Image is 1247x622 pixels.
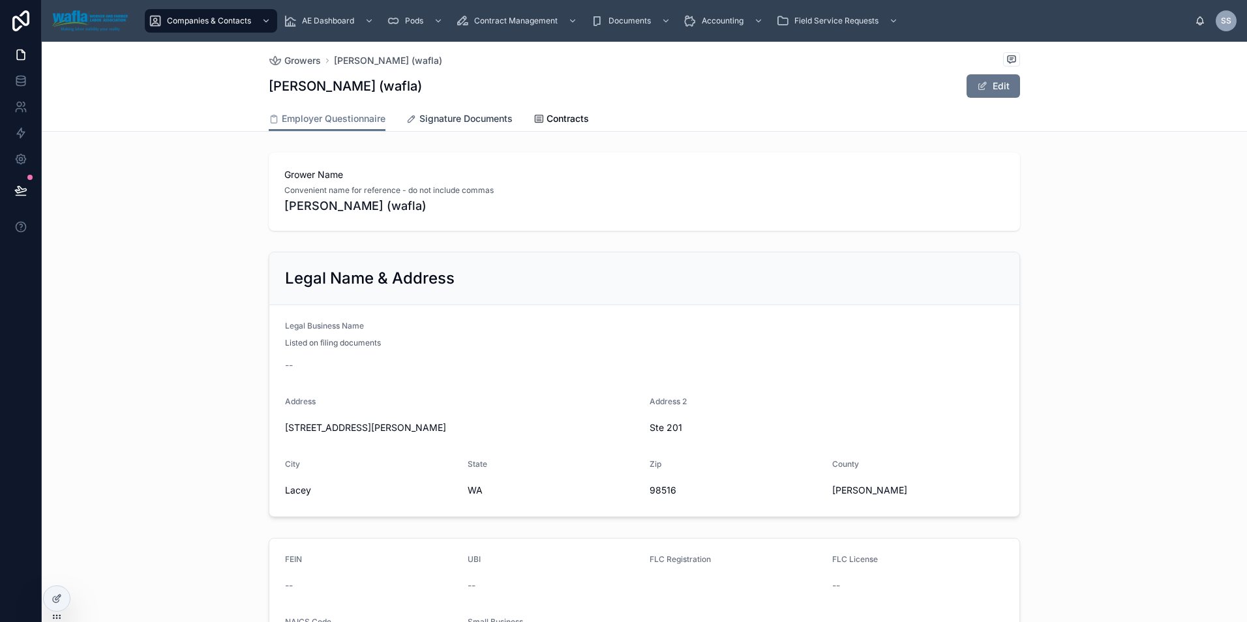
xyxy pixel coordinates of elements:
[284,54,321,67] span: Growers
[52,10,128,31] img: App logo
[285,421,639,434] span: [STREET_ADDRESS][PERSON_NAME]
[419,112,513,125] span: Signature Documents
[284,197,1004,215] span: [PERSON_NAME] (wafla)
[468,579,475,592] span: --
[280,9,380,33] a: AE Dashboard
[282,112,385,125] span: Employer Questionnaire
[468,484,640,497] span: WA
[284,168,1004,181] span: Grower Name
[138,7,1195,35] div: scrollable content
[967,74,1020,98] button: Edit
[405,16,423,26] span: Pods
[334,54,442,67] a: [PERSON_NAME] (wafla)
[452,9,584,33] a: Contract Management
[680,9,770,33] a: Accounting
[285,338,381,348] span: Listed on filing documents
[285,268,455,289] h2: Legal Name & Address
[285,579,293,592] span: --
[285,321,364,331] span: Legal Business Name
[468,554,481,564] span: UBI
[650,396,687,406] span: Address 2
[608,16,651,26] span: Documents
[285,484,457,497] span: Lacey
[832,484,1004,497] span: [PERSON_NAME]
[284,185,494,196] span: Convenient name for reference - do not include commas
[772,9,905,33] a: Field Service Requests
[285,396,316,406] span: Address
[832,579,840,592] span: --
[832,554,878,564] span: FLC License
[650,484,822,497] span: 98516
[650,421,1004,434] span: Ste 201
[1221,16,1231,26] span: SS
[468,459,487,469] span: State
[285,554,302,564] span: FEIN
[702,16,744,26] span: Accounting
[302,16,354,26] span: AE Dashboard
[269,107,385,132] a: Employer Questionnaire
[650,554,711,564] span: FLC Registration
[269,77,422,95] h1: [PERSON_NAME] (wafla)
[474,16,558,26] span: Contract Management
[285,459,300,469] span: City
[167,16,251,26] span: Companies & Contacts
[650,459,661,469] span: Zip
[406,107,513,133] a: Signature Documents
[832,459,859,469] span: County
[285,359,293,372] span: --
[794,16,879,26] span: Field Service Requests
[269,54,321,67] a: Growers
[145,9,277,33] a: Companies & Contacts
[586,9,677,33] a: Documents
[547,112,589,125] span: Contracts
[383,9,449,33] a: Pods
[533,107,589,133] a: Contracts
